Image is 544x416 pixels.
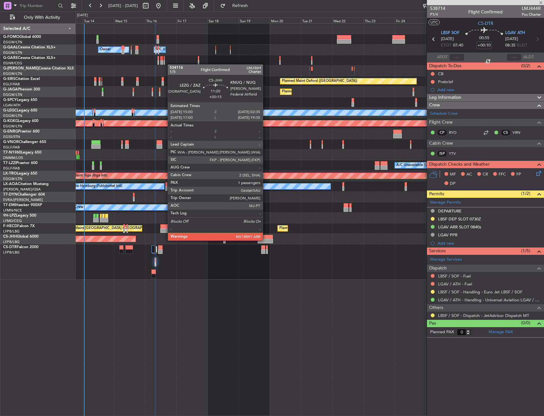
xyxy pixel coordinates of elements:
span: Pax [429,320,436,327]
div: CB [438,71,443,76]
span: G-FOMO [3,35,19,39]
span: G-GAAL [3,46,18,49]
span: F-HECD [3,224,17,228]
a: 9H-LPZLegacy 500 [3,214,36,218]
div: Wed 22 [332,18,363,23]
a: LFPB/LBG [3,229,20,234]
a: EGGW/LTN [3,124,22,129]
span: Flight Crew [429,119,453,126]
a: EGGW/LTN [3,50,22,55]
span: T7-N1960 [3,151,21,154]
div: A/C Unavailable [GEOGRAPHIC_DATA] ([GEOGRAPHIC_DATA]) [396,161,500,170]
span: Only With Activity [17,15,67,20]
a: G-LEGCLegacy 600 [3,109,37,112]
a: EGLF/FAB [3,166,20,171]
span: [DATE] - [DATE] [108,3,138,9]
div: Add new [437,240,541,246]
div: Sat 18 [207,18,239,23]
div: Sun 19 [239,18,270,23]
a: G-SPCYLegacy 650 [3,98,37,102]
span: LX-TRO [3,172,17,176]
div: LGAV ARR SLOT 0840z [438,224,481,230]
span: FFC [499,171,506,178]
a: T7-EMIHawker 900XP [3,203,42,207]
a: LBSF / SOF - Fuel [438,273,471,279]
span: 07:40 [453,42,463,49]
button: Only With Activity [7,12,69,23]
span: LGAV ATH [505,30,525,36]
span: CS-DTR [478,20,493,27]
a: EGGW/LTN [3,71,22,76]
span: CS-JHH [3,235,17,239]
div: No Crew [69,203,83,212]
a: EGSS/STN [3,134,20,139]
div: Fri 17 [176,18,207,23]
div: Planned Maint [GEOGRAPHIC_DATA] ([GEOGRAPHIC_DATA]) [282,87,382,97]
div: Prebrief [438,79,453,84]
div: Add new [437,87,541,92]
div: ISP [437,150,447,157]
span: Dispatch [429,265,447,272]
a: G-FOMOGlobal 6000 [3,35,41,39]
div: [DATE] [77,13,88,18]
a: RYO [449,130,463,135]
div: No Crew [209,182,224,191]
a: LX-AOACitation Mustang [3,182,49,186]
a: T7-LZZIPraetor 600 [3,161,38,165]
a: Manage Services [430,256,462,263]
div: Planned Maint Oxford ([GEOGRAPHIC_DATA]) [282,76,357,86]
span: Services [429,247,446,255]
span: AC [466,171,472,178]
a: LFPB/LBG [3,250,20,255]
a: LGAV / ATH - Fuel [438,281,472,287]
a: EGLF/FAB [3,82,20,87]
button: UTC [429,19,440,25]
div: LGAV PPR [438,232,457,238]
div: DEPARTURE [438,208,462,214]
span: ETOT [441,42,451,49]
span: (1/5) [521,247,530,254]
div: Tue 21 [301,18,332,23]
div: Wed 15 [114,18,145,23]
span: Dispatch Checks and Weather [429,161,490,168]
span: G-JAGA [3,88,18,91]
a: EGNR/CEG [3,61,22,66]
a: VRN [513,130,527,135]
input: Trip Number [19,1,56,11]
span: Refresh [227,4,254,8]
span: (0/0) [521,319,530,326]
span: [DATE] [441,36,454,42]
a: EGGW/LTN [3,40,22,45]
a: G-ENRGPraetor 600 [3,130,39,133]
a: EVRA/[PERSON_NAME] [3,197,43,202]
div: Planned Maint Riga (Riga Intl) [59,171,107,181]
span: Permits [429,190,444,198]
span: Pos Charter [522,12,541,17]
label: Planned PAX [430,329,454,335]
span: Crew [429,102,440,109]
a: Manage PAX [489,329,513,335]
div: Planned Maint [GEOGRAPHIC_DATA] ([GEOGRAPHIC_DATA]) [279,224,380,233]
span: ALDT [523,54,534,61]
a: T7-DYNChallenger 604 [3,193,45,197]
a: LGAV / ATH - Handling - Universal Aviation LGAV / ATH [438,297,541,303]
a: [PERSON_NAME]/QSA [3,187,41,192]
span: G-SPCY [3,98,17,102]
div: Planned Maint [GEOGRAPHIC_DATA] ([GEOGRAPHIC_DATA]) [61,224,161,233]
a: T7-N1960Legacy 650 [3,151,41,154]
a: Schedule Crew [430,111,458,117]
div: Thu 16 [145,18,176,23]
span: T7-EMI [3,203,16,207]
a: LFMD/CEQ [3,219,22,223]
span: G-SIRS [3,77,15,81]
div: Planned Maint [GEOGRAPHIC_DATA] ([GEOGRAPHIC_DATA]) [187,66,287,75]
div: Fri 24 [395,18,426,23]
span: Dispatch To-Dos [429,62,461,70]
a: G-SIRSCitation Excel [3,77,40,81]
span: G-[PERSON_NAME] [3,67,38,70]
a: EGGW/LTN [3,113,22,118]
span: ATOT [437,54,448,61]
a: LGAV/ATH [3,103,20,108]
div: Thu 23 [364,18,395,23]
span: DP [450,181,456,187]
